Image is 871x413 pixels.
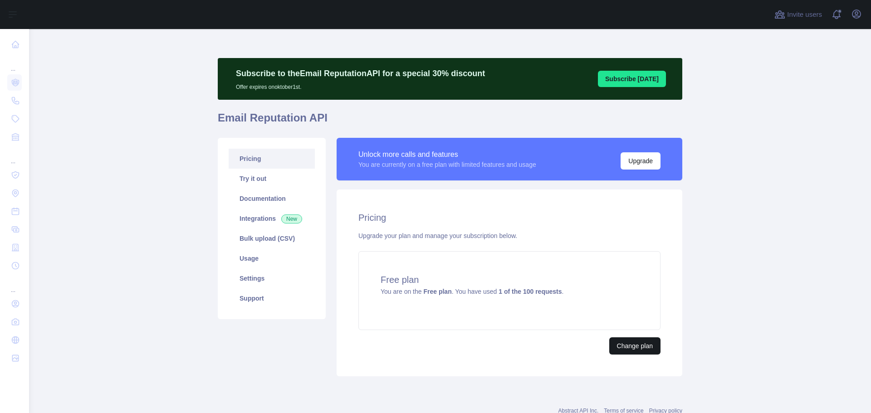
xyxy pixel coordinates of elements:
span: New [281,214,302,224]
a: Bulk upload (CSV) [229,228,315,248]
button: Subscribe [DATE] [598,71,666,87]
div: You are currently on a free plan with limited features and usage [358,160,536,169]
div: ... [7,147,22,165]
a: Integrations New [229,209,315,228]
a: Pricing [229,149,315,169]
button: Invite users [773,7,824,22]
a: Usage [229,248,315,268]
button: Upgrade [621,152,661,170]
button: Change plan [609,337,661,355]
h2: Pricing [358,211,661,224]
strong: Free plan [423,288,451,295]
div: ... [7,276,22,294]
a: Try it out [229,169,315,189]
span: Invite users [787,10,822,20]
span: You are on the . You have used . [381,288,563,295]
a: Support [229,288,315,308]
h1: Email Reputation API [218,111,682,132]
strong: 1 of the 100 requests [499,288,562,295]
p: Subscribe to the Email Reputation API for a special 30 % discount [236,67,485,80]
div: Unlock more calls and features [358,149,536,160]
p: Offer expires on oktober 1st. [236,80,485,91]
div: ... [7,54,22,73]
a: Documentation [229,189,315,209]
a: Settings [229,268,315,288]
div: Upgrade your plan and manage your subscription below. [358,231,661,240]
h4: Free plan [381,273,638,286]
